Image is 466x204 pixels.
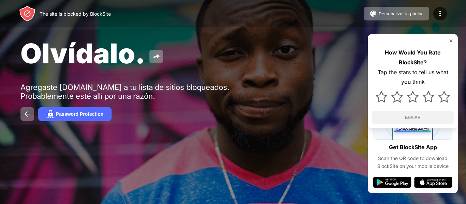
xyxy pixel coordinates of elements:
[391,91,403,103] img: star.svg
[369,10,377,18] img: pallet.svg
[448,38,454,44] img: rate-us-close.svg
[38,107,112,121] button: Password Protection
[40,11,111,17] div: The site is blocked by BlockSite
[372,48,454,67] div: How Would You Rate BlockSite?
[20,37,145,70] span: Olvídalo.
[372,111,454,124] button: ENVIAR
[372,67,454,87] div: Tap the stars to tell us what you think
[407,91,419,103] img: star.svg
[373,155,452,170] div: Scan the QR code to download BlockSite on your mobile device
[152,52,160,61] img: share.svg
[373,177,411,188] img: google-play.svg
[364,7,429,20] button: Personalizar la página
[379,11,424,16] div: Personalizar la página
[414,177,452,188] img: app-store.svg
[23,110,31,118] img: back.svg
[423,91,434,103] img: star.svg
[56,111,103,117] div: Password Protection
[436,10,444,18] img: menu-icon.svg
[438,91,450,103] img: star.svg
[46,110,55,118] img: password.svg
[20,83,231,100] div: Agregaste [DOMAIN_NAME] a tu lista de sitios bloqueados. Probablemente esté allí por una razón.
[19,5,35,22] img: header-logo.svg
[376,91,387,103] img: star.svg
